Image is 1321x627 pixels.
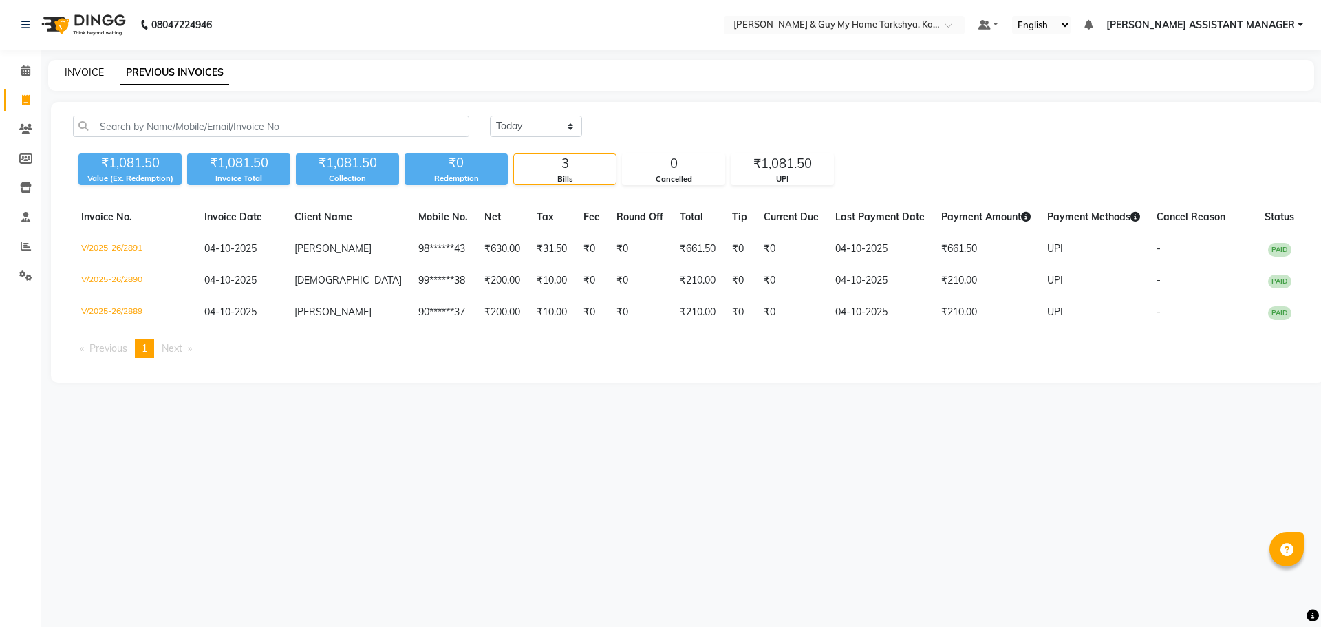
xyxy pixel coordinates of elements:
span: 04-10-2025 [204,274,257,286]
div: ₹1,081.50 [187,153,290,173]
span: 04-10-2025 [204,306,257,318]
td: ₹661.50 [672,233,724,266]
td: ₹0 [575,265,608,297]
span: Cancel Reason [1157,211,1225,223]
span: Status [1265,211,1294,223]
div: Value (Ex. Redemption) [78,173,182,184]
span: Round Off [616,211,663,223]
span: Invoice Date [204,211,262,223]
span: Mobile No. [418,211,468,223]
td: ₹0 [755,297,827,328]
a: INVOICE [65,66,104,78]
span: Payment Methods [1047,211,1140,223]
td: ₹10.00 [528,265,575,297]
td: ₹200.00 [476,265,528,297]
div: 3 [514,154,616,173]
td: ₹210.00 [672,265,724,297]
span: - [1157,274,1161,286]
span: Next [162,342,182,354]
span: UPI [1047,242,1063,255]
span: Net [484,211,501,223]
input: Search by Name/Mobile/Email/Invoice No [73,116,469,137]
span: - [1157,306,1161,318]
td: ₹0 [608,265,672,297]
span: [PERSON_NAME] [294,306,372,318]
span: Tax [537,211,554,223]
td: 04-10-2025 [827,265,933,297]
td: V/2025-26/2889 [73,297,196,328]
td: ₹210.00 [672,297,724,328]
td: ₹0 [724,233,755,266]
span: Current Due [764,211,819,223]
div: Invoice Total [187,173,290,184]
span: Tip [732,211,747,223]
td: V/2025-26/2890 [73,265,196,297]
td: ₹31.50 [528,233,575,266]
td: ₹0 [755,265,827,297]
span: Fee [583,211,600,223]
span: UPI [1047,306,1063,318]
td: ₹200.00 [476,297,528,328]
span: Payment Amount [941,211,1031,223]
td: ₹0 [608,297,672,328]
span: [DEMOGRAPHIC_DATA] [294,274,402,286]
div: 0 [623,154,724,173]
span: 04-10-2025 [204,242,257,255]
span: PAID [1268,243,1291,257]
div: ₹1,081.50 [78,153,182,173]
td: ₹0 [575,233,608,266]
b: 08047224946 [151,6,212,44]
div: Redemption [405,173,508,184]
div: ₹1,081.50 [296,153,399,173]
td: ₹210.00 [933,297,1039,328]
span: 1 [142,342,147,354]
div: ₹0 [405,153,508,173]
span: Total [680,211,703,223]
span: UPI [1047,274,1063,286]
td: ₹630.00 [476,233,528,266]
a: PREVIOUS INVOICES [120,61,229,85]
td: ₹0 [575,297,608,328]
span: PAID [1268,306,1291,320]
span: Client Name [294,211,352,223]
nav: Pagination [73,339,1302,358]
td: ₹0 [755,233,827,266]
td: 04-10-2025 [827,297,933,328]
span: Last Payment Date [835,211,925,223]
span: [PERSON_NAME] ASSISTANT MANAGER [1106,18,1295,32]
span: PAID [1268,275,1291,288]
td: V/2025-26/2891 [73,233,196,266]
div: Cancelled [623,173,724,185]
td: ₹0 [724,265,755,297]
td: ₹0 [608,233,672,266]
td: ₹10.00 [528,297,575,328]
td: ₹0 [724,297,755,328]
div: UPI [731,173,833,185]
td: ₹661.50 [933,233,1039,266]
span: Invoice No. [81,211,132,223]
span: Previous [89,342,127,354]
span: - [1157,242,1161,255]
span: [PERSON_NAME] [294,242,372,255]
div: ₹1,081.50 [731,154,833,173]
div: Collection [296,173,399,184]
td: ₹210.00 [933,265,1039,297]
div: Bills [514,173,616,185]
td: 04-10-2025 [827,233,933,266]
img: logo [35,6,129,44]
